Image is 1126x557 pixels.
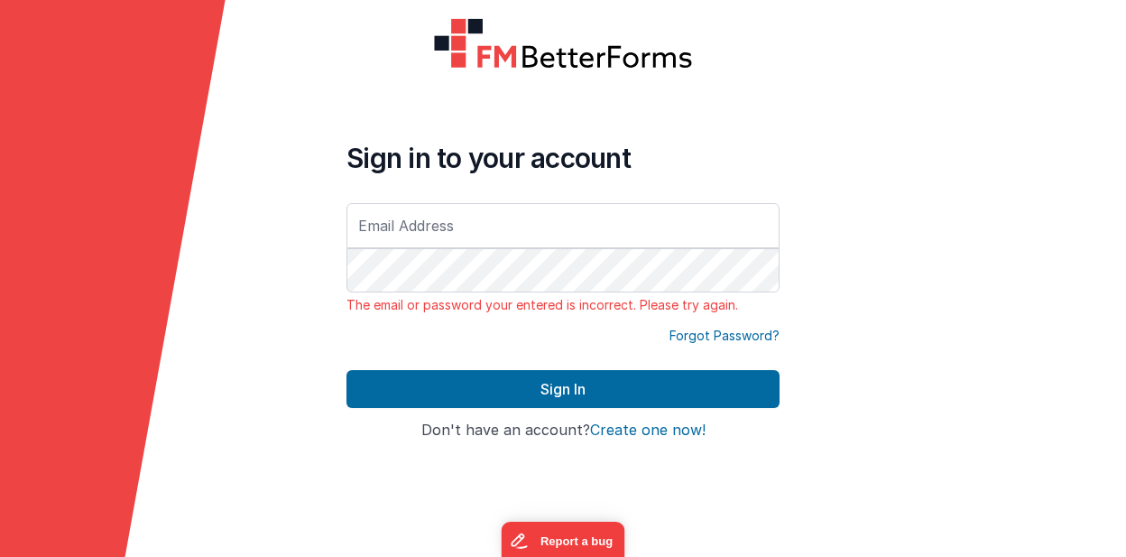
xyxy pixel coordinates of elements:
[346,142,780,174] h4: Sign in to your account
[346,203,780,248] input: Email Address
[346,370,780,408] button: Sign In
[346,296,780,314] p: The email or password your entered is incorrect. Please try again.
[669,327,780,345] a: Forgot Password?
[590,422,706,439] button: Create one now!
[346,422,780,439] h4: Don't have an account?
